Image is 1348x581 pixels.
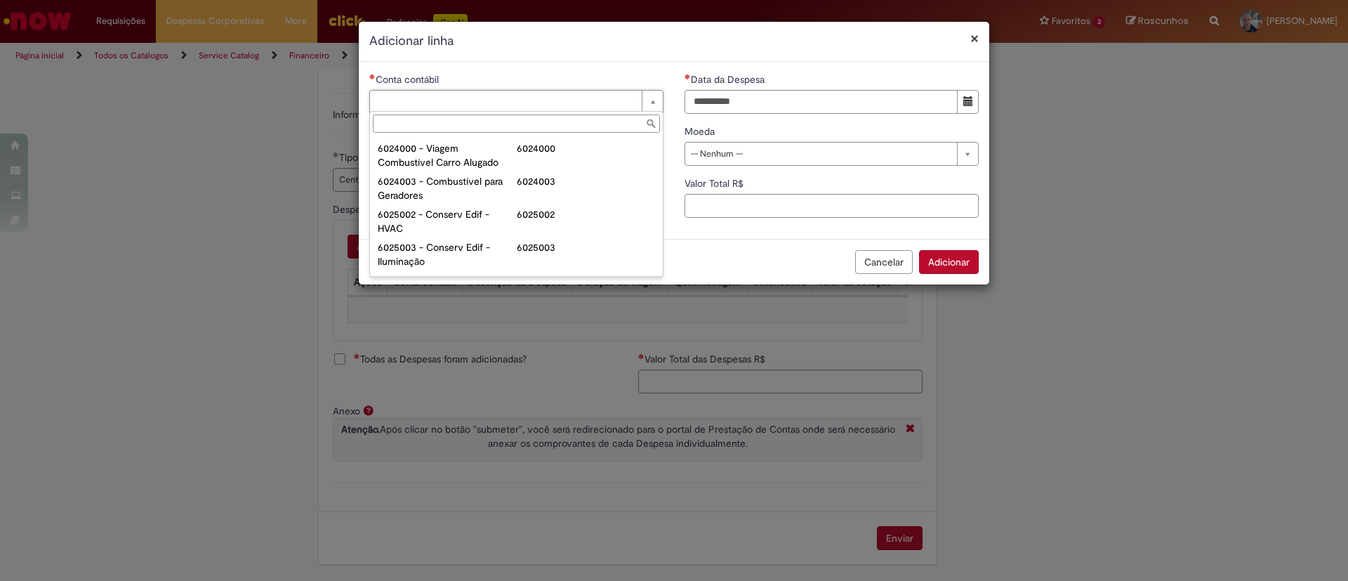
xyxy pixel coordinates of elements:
div: 6024003 [517,174,656,188]
div: 6024000 [517,141,656,155]
div: 6025003 [517,240,656,254]
div: 6025002 [517,207,656,221]
div: 6024003 - Combustível para Geradores [378,174,517,202]
div: 6025003 - Conserv Edif - Iluminação [378,240,517,268]
div: 6025005 [517,273,656,287]
div: 6024000 - Viagem Combustível Carro Alugado [378,141,517,169]
div: 6025005 - Conserv Edif - Cobertura [378,273,517,301]
ul: Conta contábil [370,136,663,276]
div: 6025002 - Conserv Edif - HVAC [378,207,517,235]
